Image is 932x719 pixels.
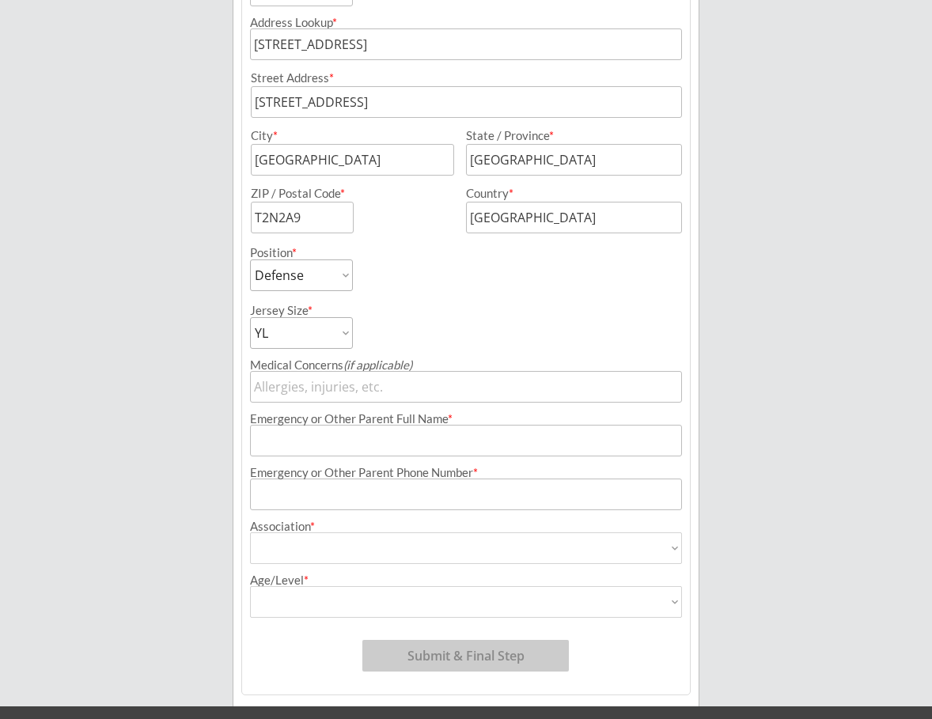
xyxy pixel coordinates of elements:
input: Allergies, injuries, etc. [250,371,682,403]
button: Submit & Final Step [362,640,569,672]
div: Age/Level [250,574,682,586]
em: (if applicable) [343,358,412,372]
div: State / Province [466,130,663,142]
div: Street Address [251,72,682,84]
div: Association [250,520,682,532]
div: City [251,130,452,142]
div: ZIP / Postal Code [251,187,452,199]
input: Street, City, Province/State [250,28,682,60]
div: Country [466,187,663,199]
div: Emergency or Other Parent Full Name [250,413,682,425]
div: Address Lookup [250,17,682,28]
div: Position [250,247,332,259]
div: Jersey Size [250,305,332,316]
div: Medical Concerns [250,359,682,371]
div: Emergency or Other Parent Phone Number [250,467,682,479]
